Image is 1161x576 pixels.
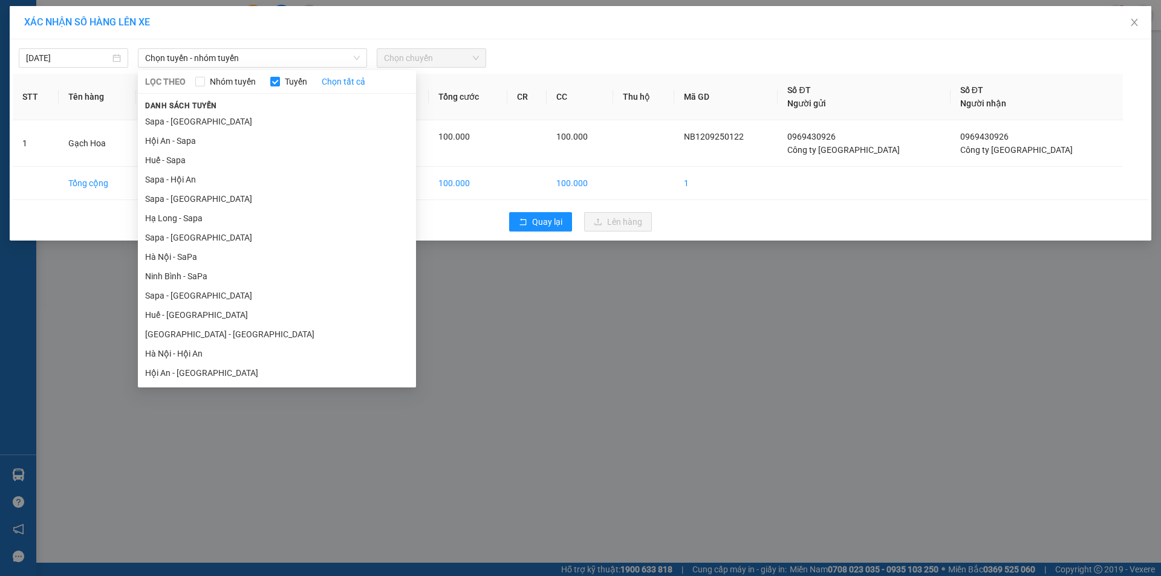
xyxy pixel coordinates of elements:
span: close [1130,18,1139,27]
th: Tổng cước [429,74,507,120]
td: 100.000 [429,167,507,200]
span: 1 [146,138,151,148]
span: Công ty [GEOGRAPHIC_DATA] [960,145,1073,155]
th: SL [136,74,174,120]
th: Tổng SL [363,74,429,120]
td: 1 [363,167,429,200]
strong: CHUYỂN PHÁT NHANH HK BUSLINES [58,10,179,36]
span: NB1209250122 [684,132,744,141]
th: Tên hàng [59,74,136,120]
span: Chọn tuyến - nhóm tuyến [145,49,360,67]
th: Ghi chú [300,74,363,120]
td: Tổng cộng [59,167,136,200]
td: 100.000 [547,167,613,200]
span: XÁC NHẬN SỐ HÀNG LÊN XE [24,16,150,28]
th: STT [13,74,59,120]
td: Khác [174,120,225,167]
span: Người gửi [787,99,826,108]
span: Số ĐT [960,85,983,95]
strong: PHIẾU GỬI HÀNG [70,79,167,91]
td: Gạch Hoa [59,120,136,167]
span: rollback [519,218,527,227]
span: 0969430926 [960,132,1009,141]
button: Close [1117,6,1151,40]
button: rollbackQuay lại [509,212,572,231]
span: Chọn chuyến [384,49,479,67]
span: 100.000 [438,132,470,141]
th: Mã GD [674,74,778,120]
td: 1 [13,120,59,167]
span: down [353,54,360,62]
span: Công ty [GEOGRAPHIC_DATA] [787,145,900,155]
button: uploadLên hàng [584,212,652,231]
span: ↔ [GEOGRAPHIC_DATA] [75,57,166,76]
span: ↔ [GEOGRAPHIC_DATA] [71,48,166,76]
th: CR [507,74,547,120]
span: 100.000 [556,132,588,141]
span: 0969430926 [787,132,836,141]
img: logo [7,28,54,88]
input: 12/09/2025 [26,51,110,65]
span: Quay lại [532,215,562,228]
span: SAPA, LÀO CAI ↔ [GEOGRAPHIC_DATA] [71,38,166,76]
span: Số ĐT [787,85,810,95]
span: 1 [373,132,378,141]
span: Người nhận [960,99,1006,108]
td: 1 [674,167,778,200]
th: Thu hộ [613,74,674,120]
th: ĐVT [174,74,225,120]
th: CC [547,74,613,120]
th: Loại hàng [225,74,300,120]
